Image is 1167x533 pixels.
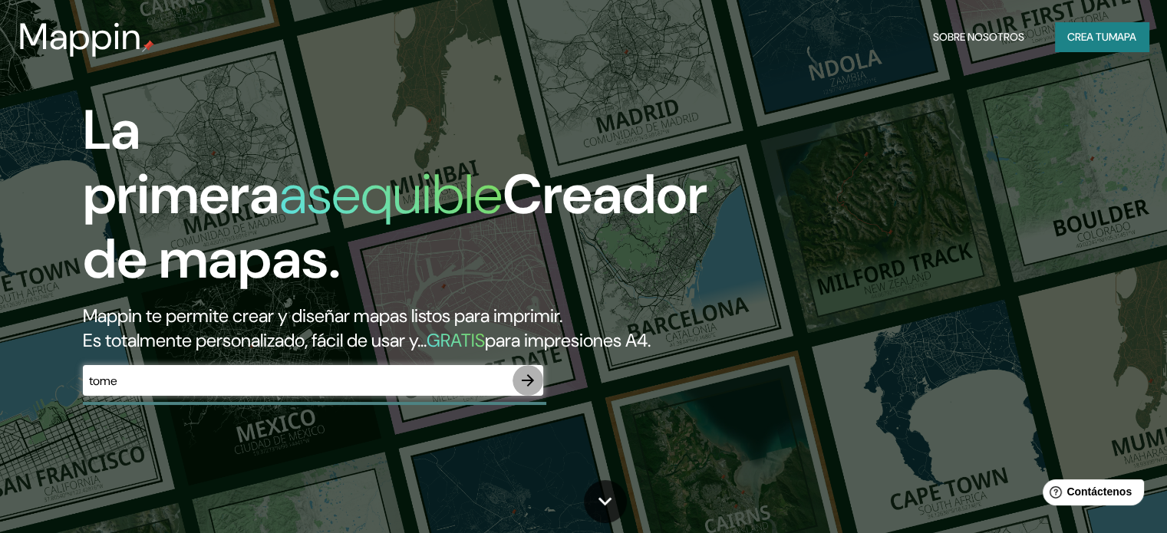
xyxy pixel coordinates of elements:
[933,30,1024,44] font: Sobre nosotros
[83,304,562,327] font: Mappin te permite crear y diseñar mapas listos para imprimir.
[83,328,427,352] font: Es totalmente personalizado, fácil de usar y...
[18,12,142,61] font: Mappin
[1055,22,1149,51] button: Crea tumapa
[142,40,154,52] img: pin de mapeo
[279,159,503,230] font: asequible
[83,94,279,230] font: La primera
[1030,473,1150,516] iframe: Lanzador de widgets de ayuda
[927,22,1030,51] button: Sobre nosotros
[83,372,513,390] input: Elige tu lugar favorito
[1109,30,1136,44] font: mapa
[427,328,485,352] font: GRATIS
[1067,30,1109,44] font: Crea tu
[83,159,707,294] font: Creador de mapas.
[485,328,651,352] font: para impresiones A4.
